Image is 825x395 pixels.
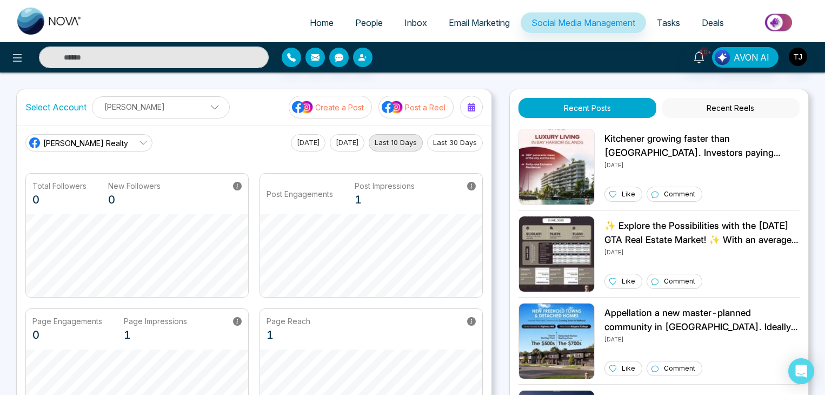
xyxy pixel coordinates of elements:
button: Recent Posts [518,98,656,118]
p: Create a Post [315,102,364,113]
p: Post Engagements [267,188,333,200]
button: Recent Reels [662,98,800,118]
p: Like [622,276,635,286]
p: New Followers [108,180,161,192]
button: Last 10 Days [369,134,423,152]
a: Social Media Management [521,12,646,33]
div: Open Intercom Messenger [788,358,814,384]
p: 1 [355,192,415,208]
img: Lead Flow [715,50,730,65]
p: Post Impressions [355,180,415,192]
p: Like [622,189,635,199]
a: Inbox [394,12,438,33]
p: Comment [664,276,695,286]
p: Page Reach [267,315,310,327]
p: 0 [32,192,87,208]
img: Unable to load img. [518,129,595,205]
p: 1 [124,327,187,343]
button: social-media-iconPost a Reel [378,96,454,119]
p: Post a Reel [405,102,445,113]
span: AVON AI [734,51,769,64]
a: Email Marketing [438,12,521,33]
span: [PERSON_NAME] Realty [43,137,128,149]
p: Comment [664,364,695,373]
p: ✨ Explore the Possibilities with the [DATE] GTA Real Estate Market! ✨ With an average selling pri... [604,219,800,247]
p: Kitchener growing faster than [GEOGRAPHIC_DATA]. Investors paying attention. you? 📉 Vacancy rates [604,132,800,160]
p: Total Followers [32,180,87,192]
p: [DATE] [604,247,800,256]
img: User Avatar [789,48,807,66]
img: social-media-icon [382,100,403,114]
a: 10+ [686,47,712,66]
img: Unable to load img. [518,216,595,292]
button: [DATE] [330,134,364,152]
p: 0 [32,327,102,343]
p: Page Impressions [124,315,187,327]
button: [DATE] [291,134,325,152]
span: 10+ [699,47,709,57]
p: [DATE] [604,334,800,344]
button: AVON AI [712,47,779,68]
img: Market-place.gif [740,10,819,35]
label: Select Account [25,101,87,114]
a: Tasks [646,12,691,33]
p: 1 [267,327,310,343]
a: Deals [691,12,735,33]
button: Last 30 Days [427,134,483,152]
button: social-media-iconCreate a Post [289,96,372,119]
p: Like [622,364,635,373]
span: Inbox [404,17,427,28]
p: [DATE] [604,160,800,169]
span: Email Marketing [449,17,510,28]
p: Page Engagements [32,315,102,327]
span: Tasks [657,17,680,28]
p: Appellation a new master-planned community in [GEOGRAPHIC_DATA]. Ideally situated at [GEOGRAPHIC_... [604,306,800,334]
span: Home [310,17,334,28]
p: 0 [108,192,161,208]
a: People [344,12,394,33]
p: Comment [664,189,695,199]
img: social-media-icon [292,100,314,114]
p: [PERSON_NAME] [99,98,223,116]
img: Nova CRM Logo [17,8,82,35]
a: Home [299,12,344,33]
img: Unable to load img. [518,303,595,379]
span: People [355,17,383,28]
span: Social Media Management [531,17,635,28]
span: Deals [702,17,724,28]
